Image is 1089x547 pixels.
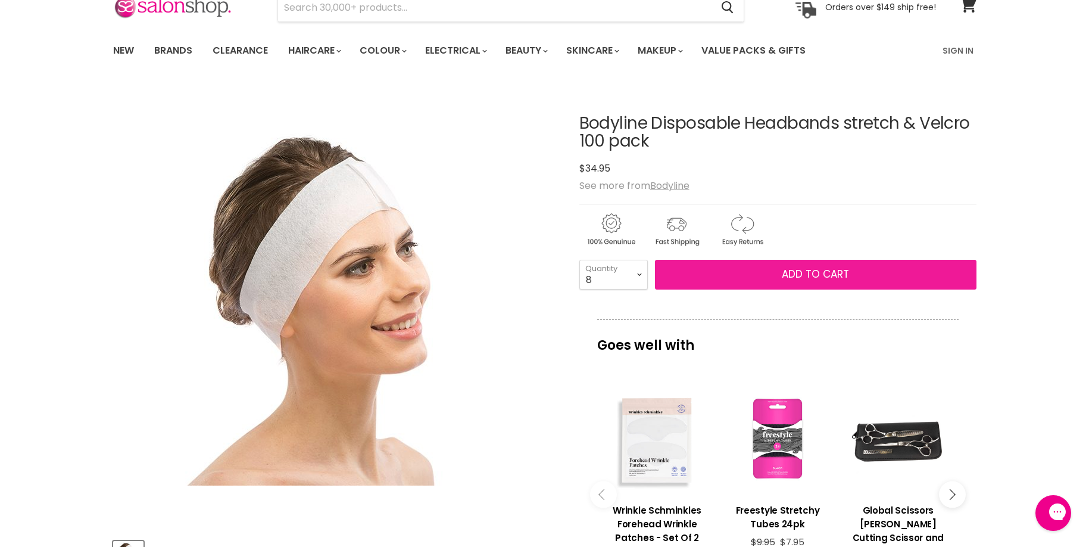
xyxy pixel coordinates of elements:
a: Electrical [416,38,494,63]
a: Makeup [629,38,690,63]
span: $34.95 [579,161,610,175]
img: genuine.gif [579,212,642,248]
a: Brands [145,38,201,63]
a: View product:Freestyle Stretchy Tubes 24pk [723,495,832,537]
h1: Bodyline Disposable Headbands stretch & Velcro 100 pack [579,114,976,151]
a: Value Packs & Gifts [692,38,815,63]
img: shipping.gif [645,212,708,248]
iframe: Gorgias live chat messenger [1029,491,1077,535]
nav: Main [98,33,991,68]
span: See more from [579,179,689,192]
select: Quantity [579,260,648,290]
p: Goes well with [597,319,959,359]
a: Beauty [497,38,555,63]
img: Bodyline Disposable Headbands stretch & Velcro 100 pack [157,128,514,486]
p: Orders over $149 ship free! [825,2,936,13]
ul: Main menu [104,33,875,68]
a: Skincare [557,38,626,63]
a: Colour [351,38,414,63]
div: Bodyline Disposable Headbands stretch & Velcro 100 pack image. Click or Scroll to Zoom. [113,85,558,530]
span: Add to cart [782,267,849,281]
h3: Freestyle Stretchy Tubes 24pk [723,504,832,531]
a: New [104,38,143,63]
button: Add to cart [655,260,976,290]
a: Haircare [279,38,348,63]
a: Bodyline [650,179,689,192]
a: Clearance [204,38,277,63]
img: returns.gif [710,212,773,248]
a: Sign In [935,38,981,63]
